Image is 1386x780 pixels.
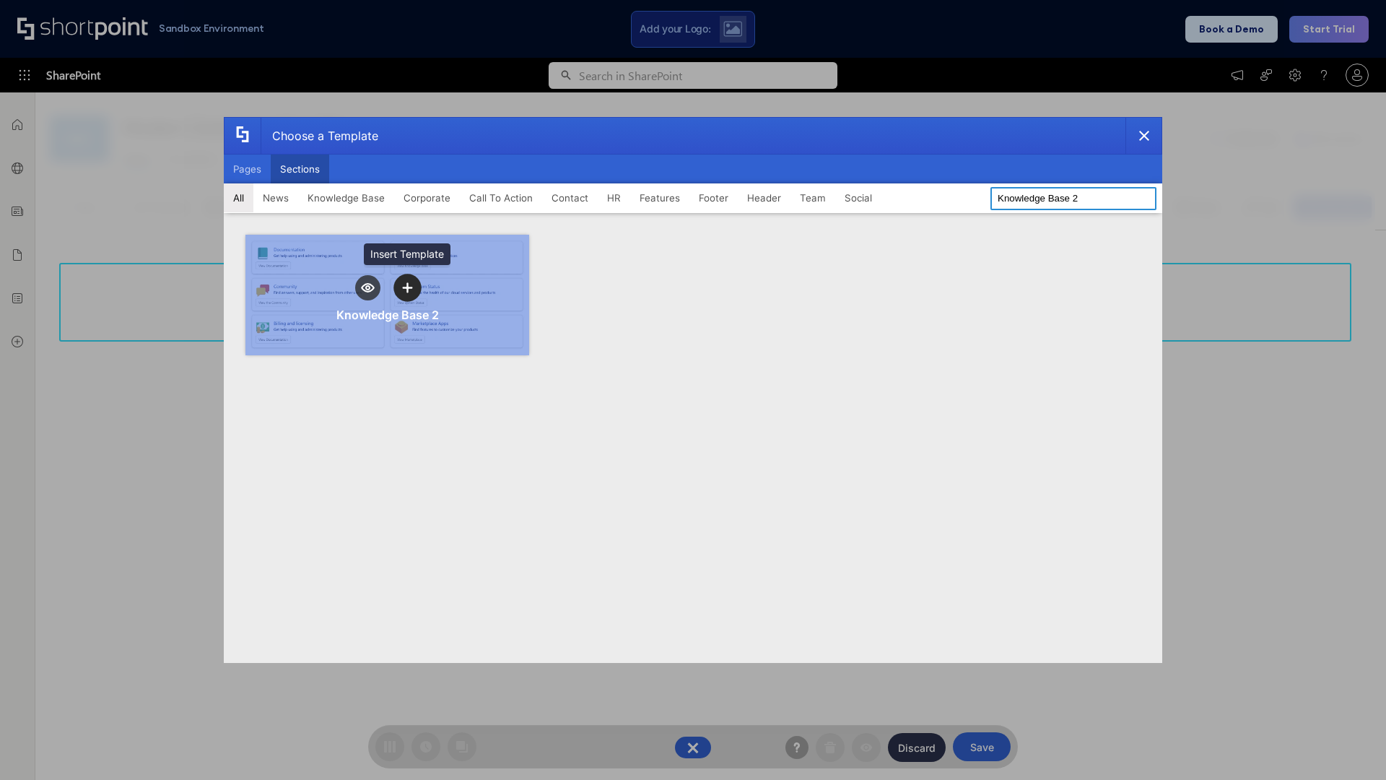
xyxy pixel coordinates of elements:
div: Choose a Template [261,118,378,154]
button: HR [598,183,630,212]
button: Knowledge Base [298,183,394,212]
button: All [224,183,253,212]
button: Team [790,183,835,212]
button: Sections [271,155,329,183]
button: Corporate [394,183,460,212]
div: template selector [224,117,1162,663]
button: Footer [689,183,738,212]
button: News [253,183,298,212]
button: Call To Action [460,183,542,212]
button: Social [835,183,881,212]
button: Pages [224,155,271,183]
iframe: Chat Widget [1314,711,1386,780]
button: Features [630,183,689,212]
button: Contact [542,183,598,212]
input: Search [990,187,1156,210]
button: Header [738,183,790,212]
div: Knowledge Base 2 [336,308,439,322]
